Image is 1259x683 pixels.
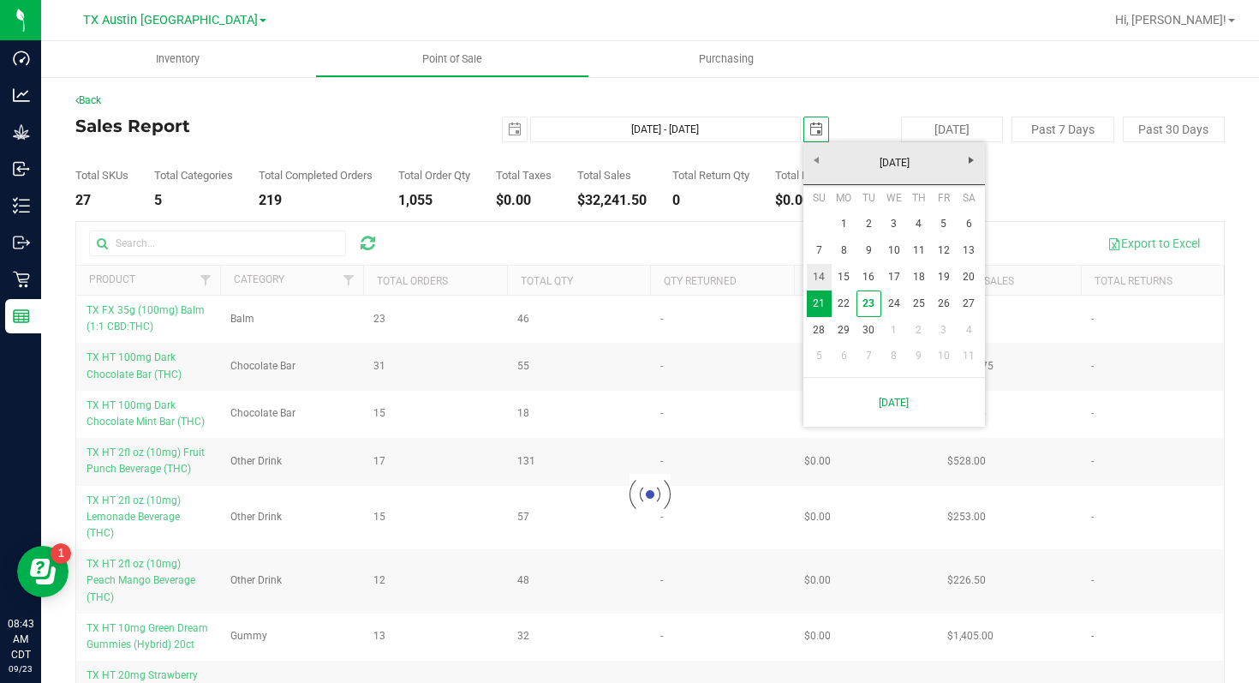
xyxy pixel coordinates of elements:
[8,662,33,675] p: 09/23
[856,211,881,237] a: 2
[906,291,931,317] a: 25
[672,194,749,207] div: 0
[259,194,373,207] div: 219
[13,308,30,325] inline-svg: Reports
[901,117,1003,142] button: [DATE]
[13,50,30,67] inline-svg: Dashboard
[13,234,30,251] inline-svg: Outbound
[589,41,863,77] a: Purchasing
[931,317,956,344] a: 3
[807,317,832,344] a: 28
[906,211,931,237] a: 4
[75,194,128,207] div: 27
[51,543,71,564] iframe: Resource center unread badge
[1115,13,1226,27] span: Hi, [PERSON_NAME]!
[503,117,527,141] span: select
[956,237,981,264] a: 13
[856,291,881,317] a: 23
[956,185,981,211] th: Saturday
[8,616,33,662] p: 08:43 AM CDT
[956,211,981,237] a: 6
[856,343,881,369] a: 7
[75,94,101,106] a: Back
[75,117,458,135] h4: Sales Report
[577,170,647,181] div: Total Sales
[803,150,987,177] a: [DATE]
[807,291,832,317] td: Current focused date is Sunday, September 21, 2025
[807,185,832,211] th: Sunday
[881,291,906,317] a: 24
[832,211,856,237] a: 1
[906,343,931,369] a: 9
[496,194,552,207] div: $0.00
[931,185,956,211] th: Friday
[881,264,906,291] a: 17
[856,237,881,264] a: 9
[958,147,985,173] a: Next
[832,291,856,317] a: 22
[906,264,931,291] a: 18
[807,264,832,291] a: 14
[13,123,30,141] inline-svg: Grow
[1123,117,1225,142] button: Past 30 Days
[154,170,233,181] div: Total Categories
[906,317,931,344] a: 2
[807,343,832,369] a: 5
[881,317,906,344] a: 1
[17,546,69,597] iframe: Resource center
[676,51,777,67] span: Purchasing
[399,51,505,67] span: Point of Sale
[881,343,906,369] a: 8
[775,170,874,181] div: Total Return Amount
[832,317,856,344] a: 29
[259,170,373,181] div: Total Completed Orders
[13,197,30,214] inline-svg: Inventory
[315,41,589,77] a: Point of Sale
[832,343,856,369] a: 6
[931,264,956,291] a: 19
[931,211,956,237] a: 5
[832,264,856,291] a: 15
[398,194,470,207] div: 1,055
[154,194,233,207] div: 5
[931,343,956,369] a: 10
[672,170,749,181] div: Total Return Qty
[398,170,470,181] div: Total Order Qty
[13,160,30,177] inline-svg: Inbound
[931,291,956,317] a: 26
[956,317,981,344] a: 4
[856,317,881,344] a: 30
[881,211,906,237] a: 3
[832,237,856,264] a: 8
[775,194,874,207] div: $0.00
[807,237,832,264] a: 7
[496,170,552,181] div: Total Taxes
[856,264,881,291] a: 16
[577,194,647,207] div: $32,241.50
[956,264,981,291] a: 20
[906,237,931,264] a: 11
[13,87,30,104] inline-svg: Analytics
[856,185,881,211] th: Tuesday
[75,170,128,181] div: Total SKUs
[807,291,832,317] a: 21
[881,185,906,211] th: Wednesday
[13,271,30,288] inline-svg: Retail
[813,385,976,420] a: [DATE]
[1011,117,1113,142] button: Past 7 Days
[906,185,931,211] th: Thursday
[881,237,906,264] a: 10
[956,291,981,317] a: 27
[832,185,856,211] th: Monday
[956,343,981,369] a: 11
[133,51,223,67] span: Inventory
[931,237,956,264] a: 12
[83,13,258,27] span: TX Austin [GEOGRAPHIC_DATA]
[41,41,315,77] a: Inventory
[804,117,828,141] span: select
